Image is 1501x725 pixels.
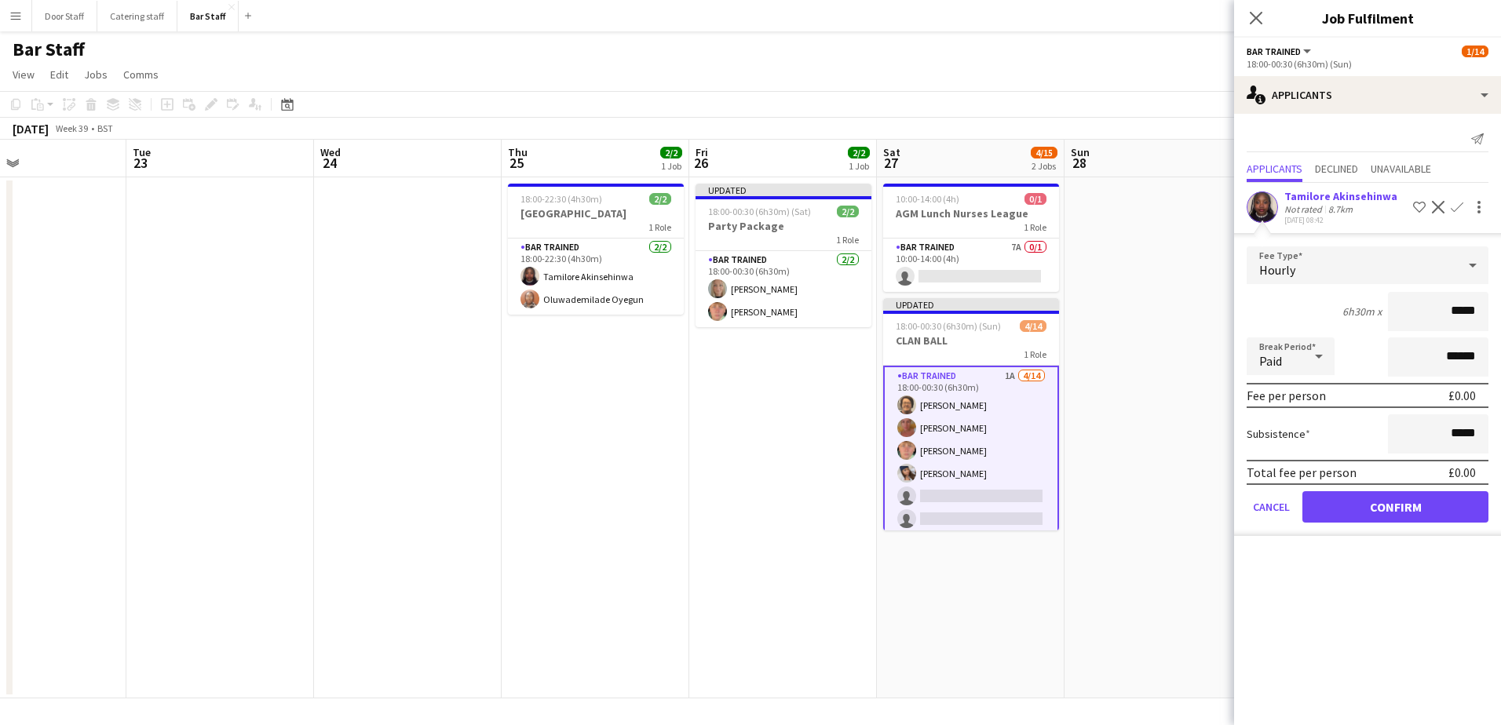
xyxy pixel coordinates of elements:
div: 1 Job [849,160,869,172]
span: Edit [50,67,68,82]
span: Week 39 [52,122,91,134]
div: 6h30m x [1342,304,1382,319]
app-job-card: 18:00-22:30 (4h30m)2/2[GEOGRAPHIC_DATA]1 RoleBar trained2/218:00-22:30 (4h30m)Tamilore Akinsehinw... [508,184,684,315]
app-job-card: 10:00-14:00 (4h)0/1AGM Lunch Nurses League1 RoleBar trained7A0/110:00-14:00 (4h) [883,184,1059,292]
button: Cancel [1247,491,1296,523]
h3: Party Package [696,219,871,233]
div: Applicants [1234,76,1501,114]
span: 28 [1068,154,1090,172]
span: 24 [318,154,341,172]
div: 2 Jobs [1032,160,1057,172]
button: Confirm [1302,491,1488,523]
div: Tamilore Akinsehinwa [1284,189,1397,203]
label: Subsistence [1247,427,1310,441]
span: 1 Role [836,234,859,246]
span: Wed [320,145,341,159]
app-job-card: Updated18:00-00:30 (6h30m) (Sun)4/14CLAN BALL1 RoleBar trained1A4/1418:00-00:30 (6h30m)[PERSON_NA... [883,298,1059,530]
a: Edit [44,64,75,85]
app-card-role: Bar trained2/218:00-22:30 (4h30m)Tamilore AkinsehinwaOluwademilade Oyegun [508,239,684,315]
span: 2/2 [837,206,859,217]
span: 10:00-14:00 (4h) [896,193,959,205]
span: Declined [1315,163,1358,174]
span: 2/2 [660,147,682,158]
div: £0.00 [1448,388,1476,403]
h3: CLAN BALL [883,333,1059,348]
a: Comms [117,64,165,85]
div: £0.00 [1448,465,1476,480]
span: 23 [130,154,151,172]
span: Fri [696,145,708,159]
span: 2/2 [848,147,870,158]
span: 18:00-00:30 (6h30m) (Sun) [896,320,1001,332]
div: [DATE] [13,121,49,137]
span: 1 Role [648,221,671,233]
span: Sun [1071,145,1090,159]
div: [DATE] 08:42 [1284,215,1397,225]
div: Not rated [1284,203,1325,215]
span: 1 Role [1024,348,1046,360]
span: Paid [1259,353,1282,369]
span: 0/1 [1024,193,1046,205]
h3: Job Fulfilment [1234,8,1501,28]
div: Updated [883,298,1059,311]
div: Fee per person [1247,388,1326,403]
div: 18:00-00:30 (6h30m) (Sun) [1247,58,1488,70]
span: 1 Role [1024,221,1046,233]
span: Comms [123,67,159,82]
span: 25 [506,154,528,172]
span: 2/2 [649,193,671,205]
app-job-card: Updated18:00-00:30 (6h30m) (Sat)2/2Party Package1 RoleBar trained2/218:00-00:30 (6h30m)[PERSON_NA... [696,184,871,327]
h3: AGM Lunch Nurses League [883,206,1059,220]
app-card-role: Bar trained1A4/1418:00-00:30 (6h30m)[PERSON_NAME][PERSON_NAME][PERSON_NAME][PERSON_NAME] [883,366,1059,718]
span: 26 [693,154,708,172]
button: Catering staff [97,1,177,31]
span: Tue [133,145,151,159]
span: Applicants [1247,163,1302,174]
span: 18:00-22:30 (4h30m) [520,193,602,205]
span: 27 [881,154,900,172]
span: Thu [508,145,528,159]
h1: Bar Staff [13,38,85,61]
a: Jobs [78,64,114,85]
a: View [6,64,41,85]
app-card-role: Bar trained2/218:00-00:30 (6h30m)[PERSON_NAME][PERSON_NAME] [696,251,871,327]
span: 1/14 [1462,46,1488,57]
button: Bar trained [1247,46,1313,57]
div: 8.7km [1325,203,1356,215]
span: Hourly [1259,262,1295,278]
h3: [GEOGRAPHIC_DATA] [508,206,684,220]
button: Door Staff [32,1,97,31]
span: Jobs [84,67,108,82]
span: Bar trained [1247,46,1301,57]
span: View [13,67,35,82]
span: 4/14 [1020,320,1046,332]
span: Unavailable [1371,163,1431,174]
span: Sat [883,145,900,159]
span: 4/15 [1031,147,1057,158]
app-card-role: Bar trained7A0/110:00-14:00 (4h) [883,239,1059,292]
span: 18:00-00:30 (6h30m) (Sat) [708,206,811,217]
button: Bar Staff [177,1,239,31]
div: 1 Job [661,160,681,172]
div: Total fee per person [1247,465,1357,480]
div: Updated [696,184,871,196]
div: BST [97,122,113,134]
